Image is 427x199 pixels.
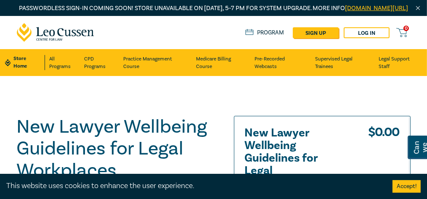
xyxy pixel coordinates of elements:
a: Program [245,29,284,37]
a: Log in [344,27,390,38]
a: CPD Programs [84,49,117,76]
p: Passwordless sign-in coming soon! Store unavailable on [DATE], 5–7 PM for system upgrade. More info [17,4,411,13]
a: Pre-Recorded Webcasts [255,49,309,76]
a: Legal Support Staff [379,49,422,76]
a: Practice Management Course [123,49,189,76]
span: 0 [403,26,409,31]
h1: New Lawyer Wellbeing Guidelines for Legal Workplaces [17,116,210,181]
a: Store Home [5,55,45,70]
a: Supervised Legal Trainees [315,49,372,76]
a: Medicare Billing Course [196,49,248,76]
button: Accept cookies [393,180,421,193]
a: All Programs [49,49,77,76]
div: This website uses cookies to enhance the user experience. [6,181,380,191]
a: sign up [293,27,339,38]
a: [DOMAIN_NAME][URL] [345,4,408,12]
img: Close [414,5,422,12]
